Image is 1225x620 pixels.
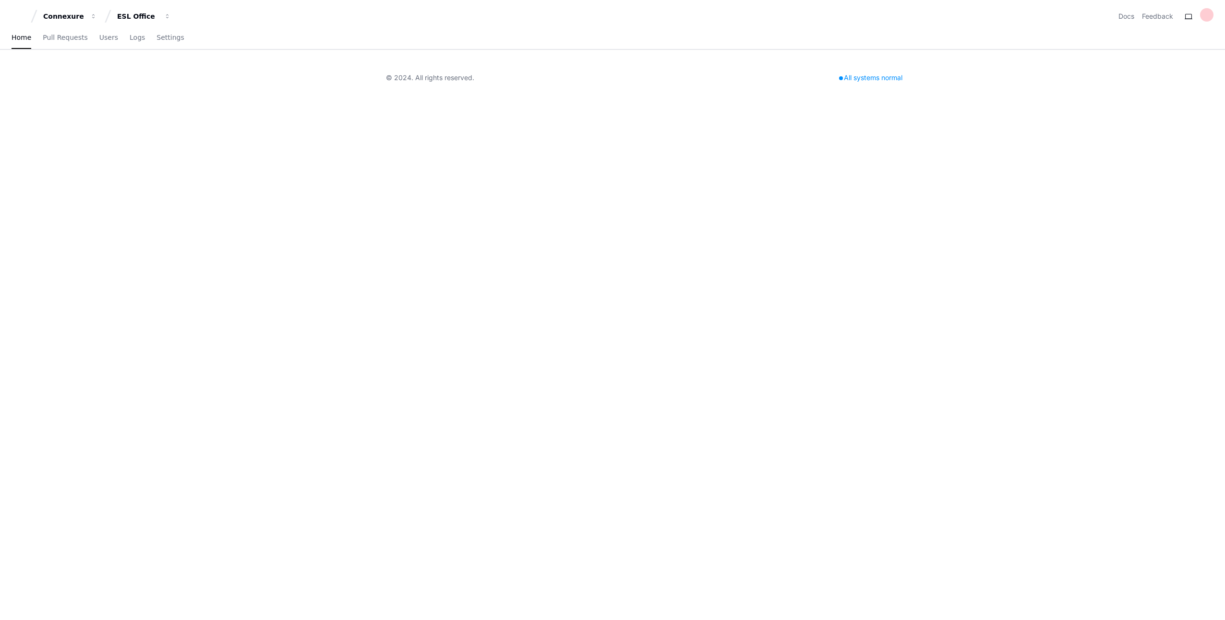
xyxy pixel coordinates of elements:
span: Pull Requests [43,35,87,40]
a: Logs [130,27,145,49]
div: ESL Office [117,12,158,21]
a: Settings [156,27,184,49]
a: Docs [1118,12,1134,21]
div: Connexure [43,12,84,21]
a: Pull Requests [43,27,87,49]
a: Users [99,27,118,49]
button: ESL Office [113,8,175,25]
div: © 2024. All rights reserved. [386,73,474,83]
div: All systems normal [833,71,908,84]
span: Logs [130,35,145,40]
span: Settings [156,35,184,40]
span: Home [12,35,31,40]
button: Feedback [1142,12,1173,21]
button: Connexure [39,8,101,25]
span: Users [99,35,118,40]
a: Home [12,27,31,49]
